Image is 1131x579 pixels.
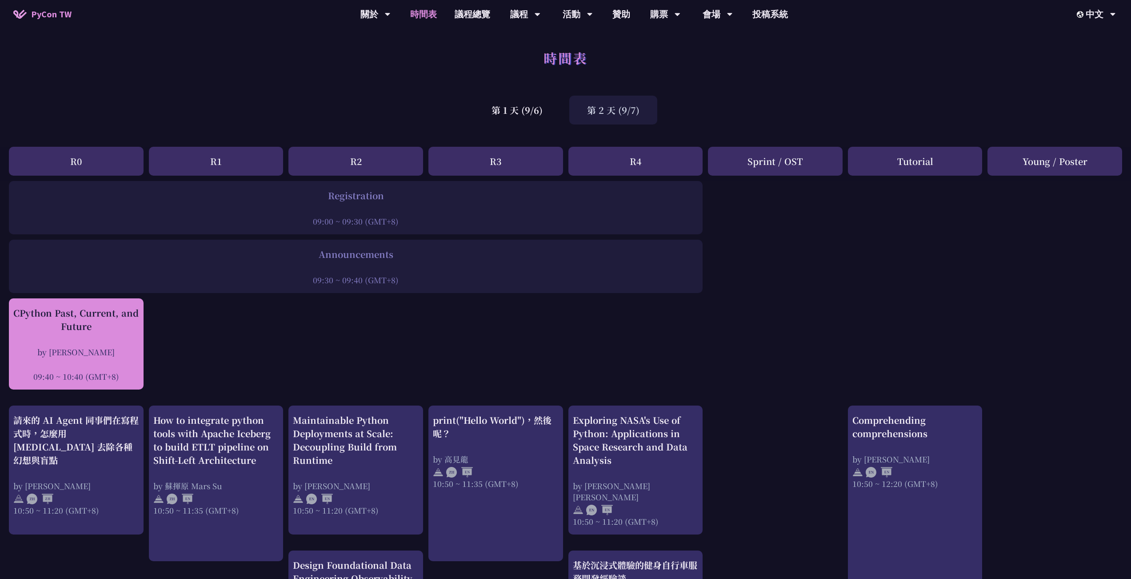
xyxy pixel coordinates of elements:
[433,467,444,478] img: svg+xml;base64,PHN2ZyB4bWxucz0iaHR0cDovL3d3dy53My5vcmcvMjAwMC9zdmciIHdpZHRoPSIyNCIgaGVpZ2h0PSIyNC...
[848,147,983,176] div: Tutorial
[708,147,843,176] div: Sprint / OST
[544,44,587,71] h1: 時間表
[153,480,279,491] div: by 蘇揮原 Mars Su
[1077,11,1086,18] img: Locale Icon
[293,480,419,491] div: by [PERSON_NAME]
[866,467,892,478] img: ENEN.5a408d1.svg
[293,494,304,504] img: svg+xml;base64,PHN2ZyB4bWxucz0iaHR0cDovL3d3dy53My5vcmcvMjAwMC9zdmciIHdpZHRoPSIyNCIgaGVpZ2h0PSIyNC...
[153,414,279,554] a: How to integrate python tools with Apache Iceberg to build ETLT pipeline on Shift-Left Architectu...
[852,414,978,440] div: Comprehending comprehensions
[167,494,193,504] img: ZHEN.371966e.svg
[573,505,583,515] img: svg+xml;base64,PHN2ZyB4bWxucz0iaHR0cDovL3d3dy53My5vcmcvMjAwMC9zdmciIHdpZHRoPSIyNCIgaGVpZ2h0PSIyNC...
[573,414,699,467] div: Exploring NASA's Use of Python: Applications in Space Research and Data Analysis
[293,505,419,516] div: 10:50 ~ 11:20 (GMT+8)
[13,346,139,358] div: by [PERSON_NAME]
[293,414,419,467] div: Maintainable Python Deployments at Scale: Decoupling Build from Runtime
[13,10,27,19] img: Home icon of PyCon TW 2025
[31,8,72,21] span: PyCon TW
[149,147,284,176] div: R1
[433,454,559,465] div: by 高見龍
[13,274,698,285] div: 09:30 ~ 09:40 (GMT+8)
[852,454,978,465] div: by [PERSON_NAME]
[13,414,139,467] div: 請來的 AI Agent 同事們在寫程式時，怎麼用 [MEDICAL_DATA] 去除各種幻想與盲點
[573,414,699,527] a: Exploring NASA's Use of Python: Applications in Space Research and Data Analysis by [PERSON_NAME]...
[13,494,24,504] img: svg+xml;base64,PHN2ZyB4bWxucz0iaHR0cDovL3d3dy53My5vcmcvMjAwMC9zdmciIHdpZHRoPSIyNCIgaGVpZ2h0PSIyNC...
[852,467,863,478] img: svg+xml;base64,PHN2ZyB4bWxucz0iaHR0cDovL3d3dy53My5vcmcvMjAwMC9zdmciIHdpZHRoPSIyNCIgaGVpZ2h0PSIyNC...
[288,147,423,176] div: R2
[13,189,698,202] div: Registration
[586,505,613,515] img: ENEN.5a408d1.svg
[474,96,560,125] div: 第 1 天 (9/6)
[568,147,703,176] div: R4
[987,147,1122,176] div: Young / Poster
[153,505,279,516] div: 10:50 ~ 11:35 (GMT+8)
[13,216,698,227] div: 09:00 ~ 09:30 (GMT+8)
[13,371,139,382] div: 09:40 ~ 10:40 (GMT+8)
[13,480,139,491] div: by [PERSON_NAME]
[573,480,699,503] div: by [PERSON_NAME] [PERSON_NAME]
[9,147,144,176] div: R0
[293,414,419,527] a: Maintainable Python Deployments at Scale: Decoupling Build from Runtime by [PERSON_NAME] 10:50 ~ ...
[428,147,563,176] div: R3
[13,306,139,333] div: CPython Past, Current, and Future
[13,414,139,527] a: 請來的 AI Agent 同事們在寫程式時，怎麼用 [MEDICAL_DATA] 去除各種幻想與盲點 by [PERSON_NAME] 10:50 ~ 11:20 (GMT+8)
[13,248,698,261] div: Announcements
[4,3,80,25] a: PyCon TW
[153,414,279,467] div: How to integrate python tools with Apache Iceberg to build ETLT pipeline on Shift-Left Architecture
[569,96,657,125] div: 第 2 天 (9/7)
[153,494,164,504] img: svg+xml;base64,PHN2ZyB4bWxucz0iaHR0cDovL3d3dy53My5vcmcvMjAwMC9zdmciIHdpZHRoPSIyNCIgaGVpZ2h0PSIyNC...
[13,505,139,516] div: 10:50 ~ 11:20 (GMT+8)
[13,306,139,382] a: CPython Past, Current, and Future by [PERSON_NAME] 09:40 ~ 10:40 (GMT+8)
[433,414,559,440] div: print("Hello World")，然後呢？
[433,478,559,489] div: 10:50 ~ 11:35 (GMT+8)
[27,494,53,504] img: ZHZH.38617ef.svg
[433,414,559,554] a: print("Hello World")，然後呢？ by 高見龍 10:50 ~ 11:35 (GMT+8)
[306,494,333,504] img: ENEN.5a408d1.svg
[573,516,699,527] div: 10:50 ~ 11:20 (GMT+8)
[852,478,978,489] div: 10:50 ~ 12:20 (GMT+8)
[446,467,473,478] img: ZHEN.371966e.svg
